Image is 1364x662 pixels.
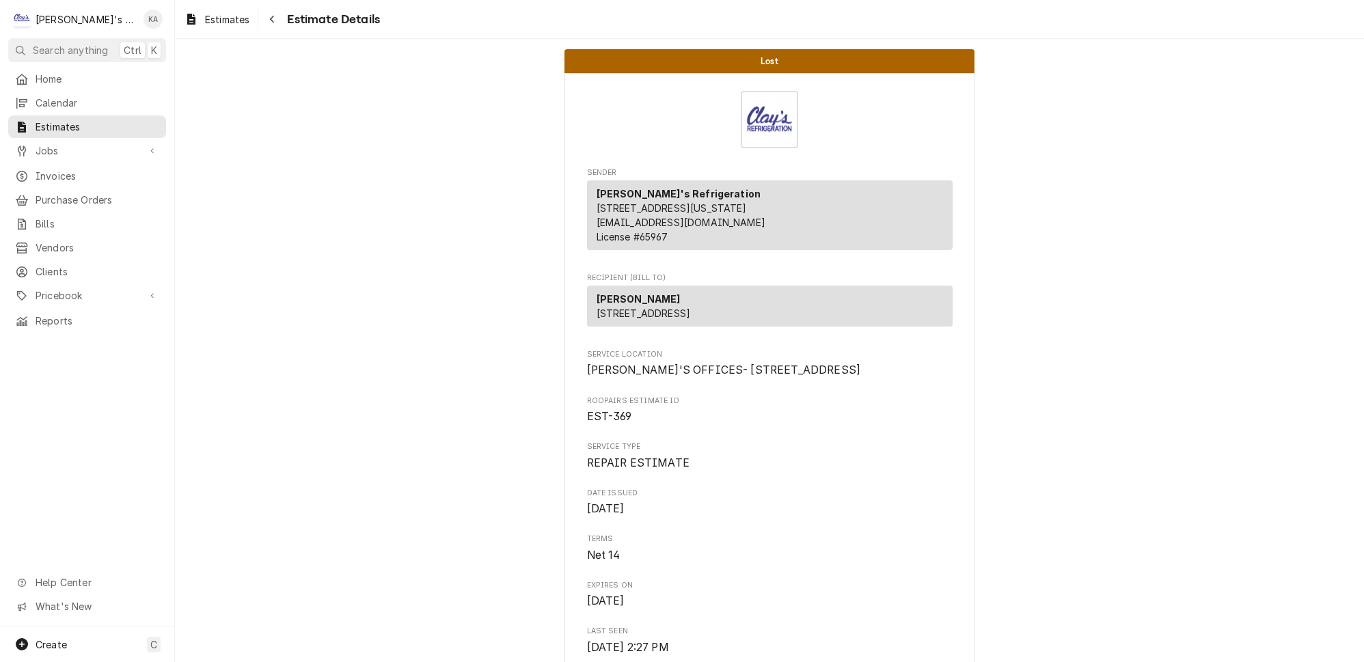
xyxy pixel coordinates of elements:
span: Recipient (Bill To) [587,273,953,284]
a: Vendors [8,236,166,259]
span: Service Location [587,349,953,360]
div: Estimate Sender [587,167,953,256]
span: Date Issued [587,501,953,517]
div: Expires On [587,580,953,609]
a: Calendar [8,92,166,114]
span: Vendors [36,240,159,255]
a: Go to Jobs [8,139,166,162]
span: Clients [36,264,159,279]
button: Search anythingCtrlK [8,38,166,62]
span: Ctrl [124,43,141,57]
a: Go to Help Center [8,571,166,594]
div: Estimate Recipient [587,273,953,333]
span: [STREET_ADDRESS] [597,307,691,319]
span: [DATE] 2:27 PM [587,641,669,654]
span: Reports [36,314,159,328]
span: Service Type [587,441,953,452]
div: Sender [587,180,953,256]
a: [EMAIL_ADDRESS][DOMAIN_NAME] [597,217,765,228]
div: Recipient (Bill To) [587,286,953,332]
strong: [PERSON_NAME]'s Refrigeration [597,188,761,199]
span: Bills [36,217,159,231]
span: Estimate Details [283,10,380,29]
a: Go to Pricebook [8,284,166,307]
span: [DATE] [587,502,625,515]
span: REPAIR ESTIMATE [587,456,690,469]
span: What's New [36,599,158,613]
div: Last Seen [587,626,953,655]
span: Invoices [36,169,159,183]
div: Korey Austin's Avatar [144,10,163,29]
span: Service Type [587,455,953,471]
a: Home [8,68,166,90]
span: Sender [587,167,953,178]
span: Purchase Orders [36,193,159,207]
div: Roopairs Estimate ID [587,396,953,425]
span: Calendar [36,96,159,110]
div: Status [564,49,974,73]
span: Service Location [587,362,953,378]
div: [PERSON_NAME]'s Refrigeration [36,12,136,27]
div: Terms [587,534,953,563]
div: Service Location [587,349,953,378]
span: Pricebook [36,288,139,303]
span: Roopairs Estimate ID [587,396,953,406]
span: Jobs [36,143,139,158]
span: Help Center [36,575,158,590]
strong: [PERSON_NAME] [597,293,681,305]
span: Date Issued [587,488,953,499]
span: Roopairs Estimate ID [587,409,953,425]
a: Estimates [179,8,255,31]
div: Clay's Refrigeration's Avatar [12,10,31,29]
span: Terms [587,547,953,564]
span: Estimates [205,12,249,27]
button: Navigate back [261,8,283,30]
span: Terms [587,534,953,544]
span: Create [36,639,67,650]
span: Expires On [587,593,953,609]
span: K [151,43,157,57]
span: Search anything [33,43,108,57]
span: EST-369 [587,410,632,423]
div: Date Issued [587,488,953,517]
span: Estimates [36,120,159,134]
div: KA [144,10,163,29]
a: Reports [8,309,166,332]
span: [DATE] [587,594,625,607]
span: [STREET_ADDRESS][US_STATE] [597,202,747,214]
div: Recipient (Bill To) [587,286,953,327]
span: Net 14 [587,549,620,562]
a: Clients [8,260,166,283]
span: Last Seen [587,639,953,656]
span: License # 65967 [597,231,668,243]
a: Bills [8,212,166,235]
span: Expires On [587,580,953,591]
div: Service Type [587,441,953,471]
span: [PERSON_NAME]'S OFFICES- [STREET_ADDRESS] [587,363,861,376]
span: Lost [761,57,778,66]
span: Home [36,72,159,86]
a: Estimates [8,115,166,138]
div: Sender [587,180,953,250]
div: C [12,10,31,29]
a: Go to What's New [8,595,166,618]
img: Logo [741,91,798,148]
span: C [150,637,157,652]
a: Invoices [8,165,166,187]
a: Purchase Orders [8,189,166,211]
span: Last Seen [587,626,953,637]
